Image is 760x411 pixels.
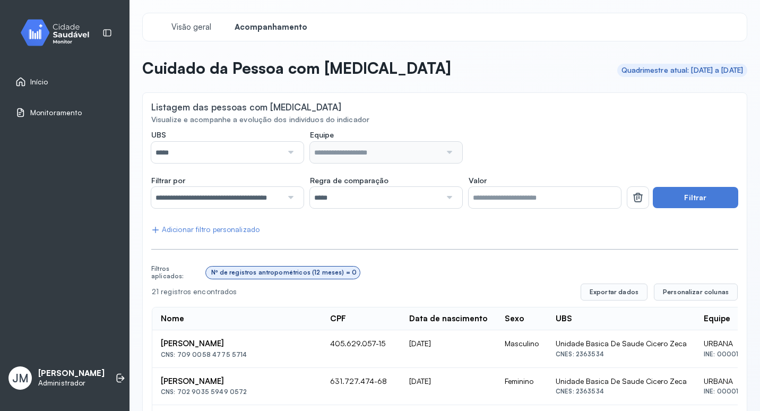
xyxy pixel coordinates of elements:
[38,369,105,379] p: [PERSON_NAME]
[151,265,202,280] div: Filtros aplicados:
[704,350,759,358] div: INE: 0000122696
[38,379,105,388] p: Administrador
[161,388,313,396] div: CNS: 702 9035 5949 0572
[704,339,759,348] div: URBANA
[663,288,729,296] span: Personalizar colunas
[30,78,48,87] span: Início
[704,376,759,386] div: URBANA
[496,368,547,405] td: Feminino
[142,58,451,78] p: Cuidado da Pessoa com [MEDICAL_DATA]
[151,101,341,113] div: Listagem das pessoas com [MEDICAL_DATA]
[322,330,401,367] td: 405.629.057-15
[11,17,107,48] img: monitor.svg
[161,339,313,349] div: [PERSON_NAME]
[621,66,744,75] div: Quadrimestre atual: [DATE] a [DATE]
[15,76,114,87] a: Início
[556,339,687,348] div: Unidade Basica De Saude Cicero Zeca
[409,314,488,324] div: Data de nascimento
[556,388,687,395] div: CNES: 2363534
[704,388,759,395] div: INE: 0000122696
[161,351,313,358] div: CNS: 709 0058 4775 5714
[654,284,738,301] button: Personalizar colunas
[171,22,211,32] span: Visão geral
[151,176,185,185] span: Filtrar por
[704,314,730,324] div: Equipe
[556,314,572,324] div: UBS
[310,176,388,185] span: Regra de comparação
[310,130,334,140] span: Equipe
[211,269,357,276] div: Nº de registros antropométricos (12 meses) = 0
[330,314,346,324] div: CPF
[151,130,166,140] span: UBS
[556,376,687,386] div: Unidade Basica De Saude Cicero Zeca
[161,314,184,324] div: Nome
[556,350,687,358] div: CNES: 2363534
[12,371,29,385] span: JM
[15,107,114,118] a: Monitoramento
[322,368,401,405] td: 631.727.474-68
[469,176,487,185] span: Valor
[152,287,572,296] div: 21 registros encontrados
[505,314,524,324] div: Sexo
[581,284,647,301] button: Exportar dados
[151,225,260,234] div: Adicionar filtro personalizado
[161,376,313,387] div: [PERSON_NAME]
[653,187,738,208] button: Filtrar
[401,330,496,367] td: [DATE]
[30,108,82,117] span: Monitoramento
[496,330,547,367] td: Masculino
[235,22,307,32] span: Acompanhamento
[401,368,496,405] td: [DATE]
[151,115,738,124] div: Visualize e acompanhe a evolução dos indivíduos do indicador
